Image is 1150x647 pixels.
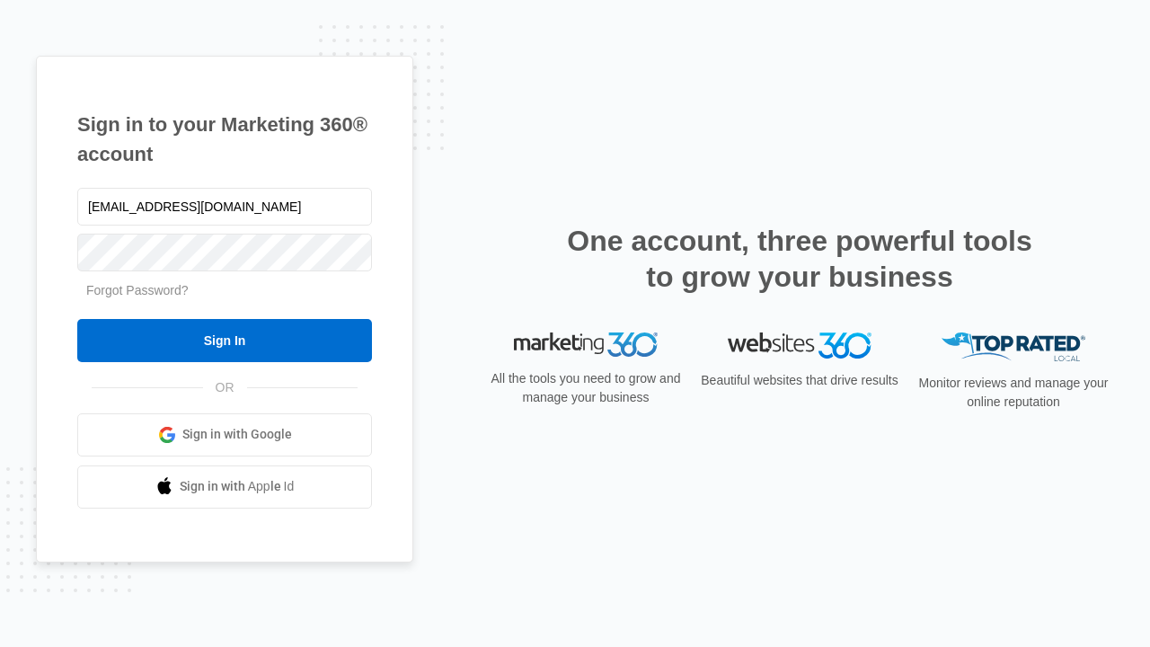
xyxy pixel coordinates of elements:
[86,283,189,297] a: Forgot Password?
[182,425,292,444] span: Sign in with Google
[485,369,686,407] p: All the tools you need to grow and manage your business
[180,477,295,496] span: Sign in with Apple Id
[562,223,1038,295] h2: One account, three powerful tools to grow your business
[77,319,372,362] input: Sign In
[699,371,900,390] p: Beautiful websites that drive results
[77,413,372,456] a: Sign in with Google
[913,374,1114,412] p: Monitor reviews and manage your online reputation
[942,332,1085,362] img: Top Rated Local
[77,188,372,226] input: Email
[77,465,372,509] a: Sign in with Apple Id
[514,332,658,358] img: Marketing 360
[728,332,871,359] img: Websites 360
[77,110,372,169] h1: Sign in to your Marketing 360® account
[203,378,247,397] span: OR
